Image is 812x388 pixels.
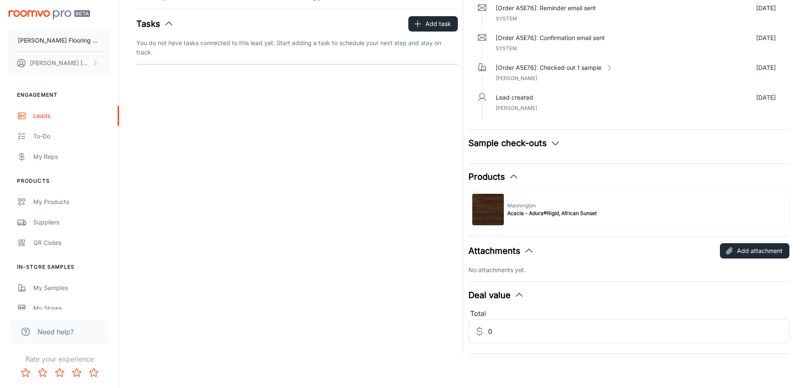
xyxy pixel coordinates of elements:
p: [PERSON_NAME] [PERSON_NAME] [30,58,90,68]
input: Estimated deal value [488,319,790,343]
button: Tasks [136,17,174,30]
p: [PERSON_NAME] Flooring Center [18,36,101,45]
button: Add attachment [720,243,789,259]
div: My Samples [33,283,110,293]
div: To-do [33,132,110,141]
div: My Products [33,197,110,207]
span: [PERSON_NAME] [496,75,537,81]
span: Need help? [38,327,74,337]
p: Lead created [496,93,533,102]
button: Products [468,170,519,183]
div: Leads [33,111,110,121]
p: [DATE] [756,3,776,13]
div: QR Codes [33,238,110,247]
button: Sample check-outs [468,137,561,149]
span: [PERSON_NAME] [496,105,537,111]
span: System [496,15,517,22]
p: [DATE] [756,93,776,102]
button: Rate 1 star [17,364,34,381]
p: [Order A5E76]: Checked out 1 sample [496,63,601,72]
button: Rate 2 star [34,364,51,381]
p: No attachments yet. [468,265,790,275]
p: Rate your experience [7,354,112,364]
p: [Order A5E76]: Confirmation email sent [496,33,605,43]
span: Mannington [507,202,597,210]
div: My Reps [33,152,110,161]
img: Roomvo PRO Beta [9,10,90,19]
p: [DATE] [756,63,776,72]
button: Rate 3 star [51,364,68,381]
button: Attachments [468,244,534,257]
div: Suppliers [33,218,110,227]
button: Add task [408,16,458,32]
div: My Stores [33,304,110,313]
button: Deal value [468,289,524,302]
span: System [496,45,517,52]
button: Rate 4 star [68,364,85,381]
p: [DATE] [756,33,776,43]
p: [Order A5E76]: Reminder email sent [496,3,596,13]
button: Rate 5 star [85,364,102,381]
div: Total [468,308,790,319]
button: [PERSON_NAME] [PERSON_NAME] [9,52,110,74]
p: You do not have tasks connected to this lead yet. Start adding a task to schedule your next step ... [136,38,458,57]
span: Acacia - Adura®Rigid, African Sunset [507,210,597,217]
button: [PERSON_NAME] Flooring Center [9,29,110,52]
